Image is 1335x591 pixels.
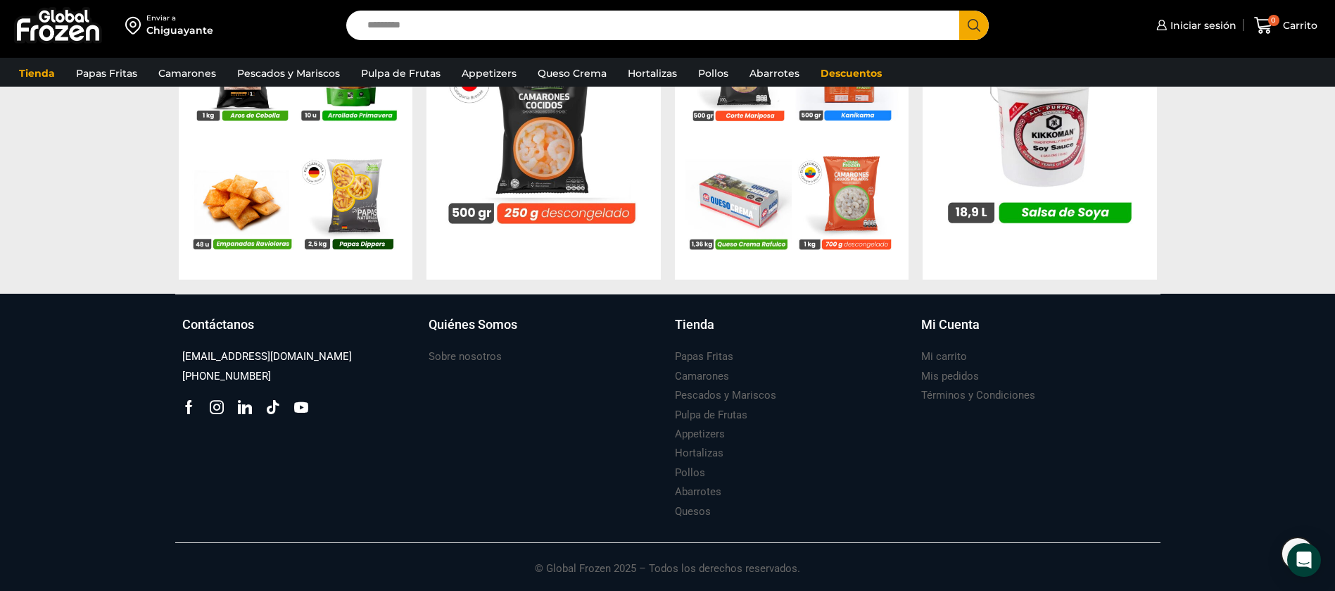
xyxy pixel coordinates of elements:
a: Abarrotes [742,60,806,87]
h3: Papas Fritas [675,349,733,364]
a: Mis pedidos [921,367,979,386]
a: Pulpa de Frutas [354,60,448,87]
h3: Quesos [675,504,711,519]
a: Términos y Condiciones [921,386,1035,405]
div: Open Intercom Messenger [1287,543,1321,577]
a: Papas Fritas [675,347,733,366]
a: [EMAIL_ADDRESS][DOMAIN_NAME] [182,347,352,366]
a: Pulpa de Frutas [675,406,747,425]
h3: Mis pedidos [921,369,979,384]
span: Iniciar sesión [1167,18,1236,32]
h3: Pulpa de Frutas [675,408,747,423]
p: © Global Frozen 2025 – Todos los derechos reservados. [175,543,1160,577]
a: Appetizers [455,60,524,87]
h3: Quiénes Somos [429,316,517,334]
a: Papas Fritas [69,60,144,87]
a: Quiénes Somos [429,316,661,348]
a: Camarones [151,60,223,87]
div: Chiguayante [146,23,213,37]
h3: Pollos [675,466,705,480]
h3: [EMAIL_ADDRESS][DOMAIN_NAME] [182,349,352,364]
a: [PHONE_NUMBER] [182,367,271,386]
a: Quesos [675,502,711,521]
img: address-field-icon.svg [125,13,146,37]
h3: Tienda [675,316,714,334]
span: Carrito [1279,18,1317,32]
h3: Sobre nosotros [429,349,502,364]
a: Sobre nosotros [429,347,502,366]
a: Pollos [675,464,705,483]
button: Search button [959,11,989,40]
h3: Camarones [675,369,729,384]
a: Tienda [675,316,907,348]
span: 0 [1268,15,1279,26]
a: Hortalizas [621,60,684,87]
a: Appetizers [675,425,725,444]
h3: Mi carrito [921,349,967,364]
a: Pollos [691,60,735,87]
h3: Appetizers [675,427,725,442]
a: Pescados y Mariscos [230,60,347,87]
a: Descuentos [814,60,889,87]
h3: Pescados y Mariscos [675,388,776,403]
a: Contáctanos [182,316,415,348]
a: Abarrotes [675,483,721,502]
h3: Hortalizas [675,446,723,461]
a: Pescados y Mariscos [675,386,776,405]
a: Mi Cuenta [921,316,1153,348]
div: Enviar a [146,13,213,23]
a: Mi carrito [921,347,967,366]
a: 0 Carrito [1251,9,1321,42]
h3: Mi Cuenta [921,316,980,334]
h3: Contáctanos [182,316,254,334]
h3: Términos y Condiciones [921,388,1035,403]
a: Tienda [12,60,62,87]
a: Camarones [675,367,729,386]
a: Iniciar sesión [1153,11,1236,39]
h3: [PHONE_NUMBER] [182,369,271,384]
a: Hortalizas [675,444,723,463]
h3: Abarrotes [675,485,721,499]
a: Queso Crema [531,60,614,87]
